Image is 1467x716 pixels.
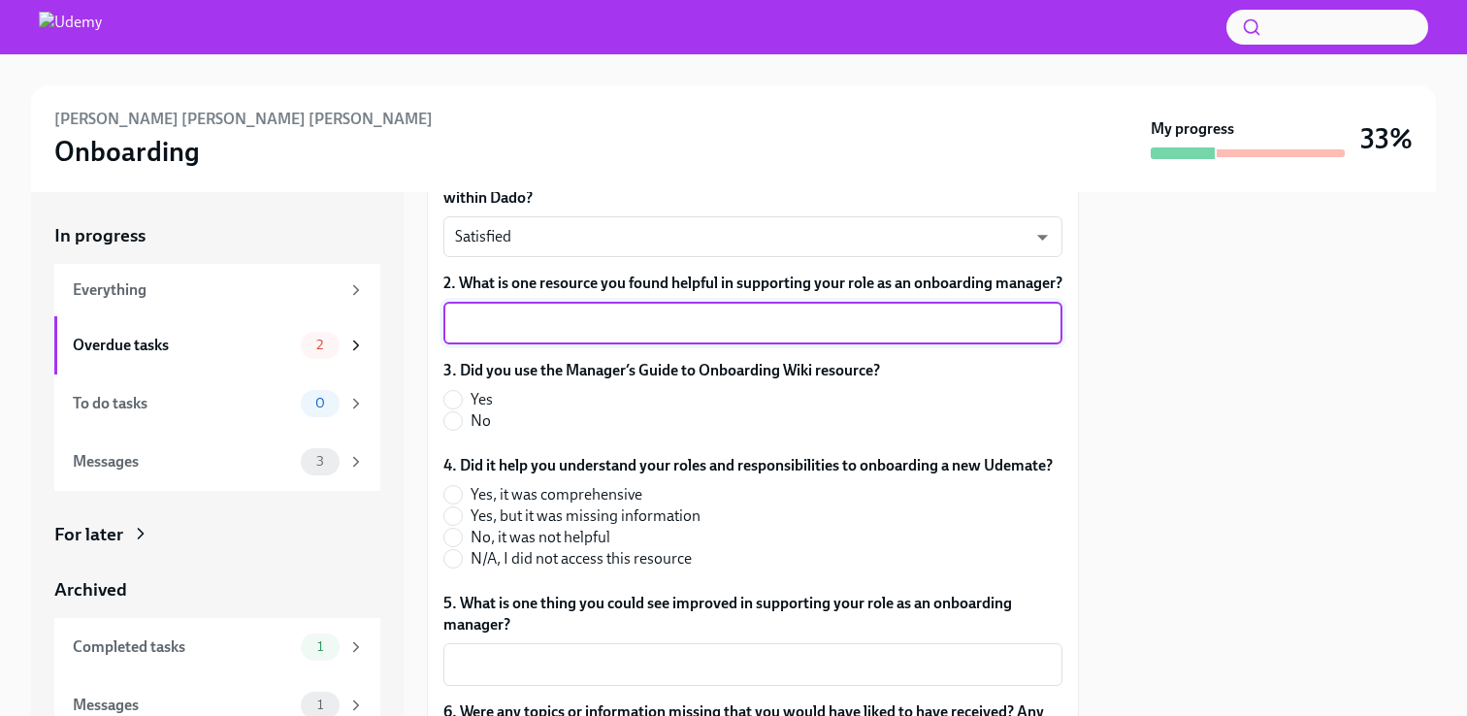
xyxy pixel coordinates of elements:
a: To do tasks0 [54,374,380,433]
strong: My progress [1151,118,1234,140]
label: 3. Did you use the Manager’s Guide to Onboarding Wiki resource? [443,360,880,381]
span: 1 [306,639,335,654]
span: No, it was not helpful [471,527,610,548]
span: N/A, I did not access this resource [471,548,692,570]
a: Everything [54,264,380,316]
label: 5. What is one thing you could see improved in supporting your role as an onboarding manager? [443,593,1062,635]
a: For later [54,522,380,547]
div: Messages [73,451,293,472]
img: Udemy [39,12,102,43]
a: Overdue tasks2 [54,316,380,374]
span: 1 [306,698,335,712]
h3: Onboarding [54,134,200,169]
a: In progress [54,223,380,248]
div: For later [54,522,123,547]
span: 2 [305,338,335,352]
div: Messages [73,695,293,716]
div: Overdue tasks [73,335,293,356]
label: 2. What is one resource you found helpful in supporting your role as an onboarding manager? [443,273,1062,294]
a: Archived [54,577,380,602]
h3: 33% [1360,121,1413,156]
span: Yes [471,389,493,410]
span: No [471,410,491,432]
span: 3 [305,454,336,469]
div: Satisfied [443,216,1062,257]
label: 4. Did it help you understand your roles and responsibilities to onboarding a new Udemate? [443,455,1053,476]
div: Completed tasks [73,636,293,658]
div: To do tasks [73,393,293,414]
a: Messages3 [54,433,380,491]
span: Yes, it was comprehensive [471,484,642,505]
a: Completed tasks1 [54,618,380,676]
span: Yes, but it was missing information [471,505,701,527]
span: 0 [304,396,337,410]
div: Everything [73,279,340,301]
h6: [PERSON_NAME] [PERSON_NAME] [PERSON_NAME] [54,109,433,130]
